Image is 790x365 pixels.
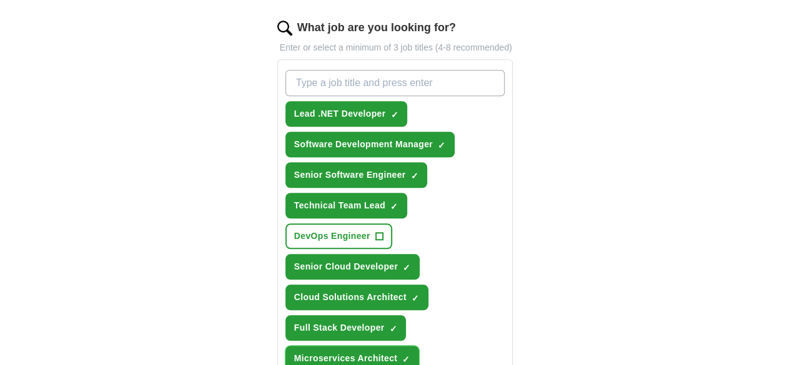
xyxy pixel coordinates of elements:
[294,168,406,182] span: Senior Software Engineer
[285,193,407,218] button: Technical Team Lead✓
[294,138,433,151] span: Software Development Manager
[294,260,398,273] span: Senior Cloud Developer
[277,21,292,36] img: search.png
[285,285,428,310] button: Cloud Solutions Architect✓
[389,324,397,334] span: ✓
[294,107,386,120] span: Lead .NET Developer
[285,315,407,341] button: Full Stack Developer✓
[285,101,408,127] button: Lead .NET Developer✓
[294,230,370,243] span: DevOps Engineer
[410,171,418,181] span: ✓
[403,263,410,273] span: ✓
[285,132,455,157] button: Software Development Manager✓
[285,162,428,188] button: Senior Software Engineer✓
[390,110,398,120] span: ✓
[285,70,505,96] input: Type a job title and press enter
[294,321,385,334] span: Full Stack Developer
[294,291,407,304] span: Cloud Solutions Architect
[294,352,398,365] span: Microservices Architect
[285,254,420,280] button: Senior Cloud Developer✓
[285,223,392,249] button: DevOps Engineer
[294,199,385,212] span: Technical Team Lead
[277,41,513,54] p: Enter or select a minimum of 3 job titles (4-8 recommended)
[412,293,419,303] span: ✓
[402,354,410,364] span: ✓
[390,202,398,212] span: ✓
[438,140,445,150] span: ✓
[297,19,456,36] label: What job are you looking for?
